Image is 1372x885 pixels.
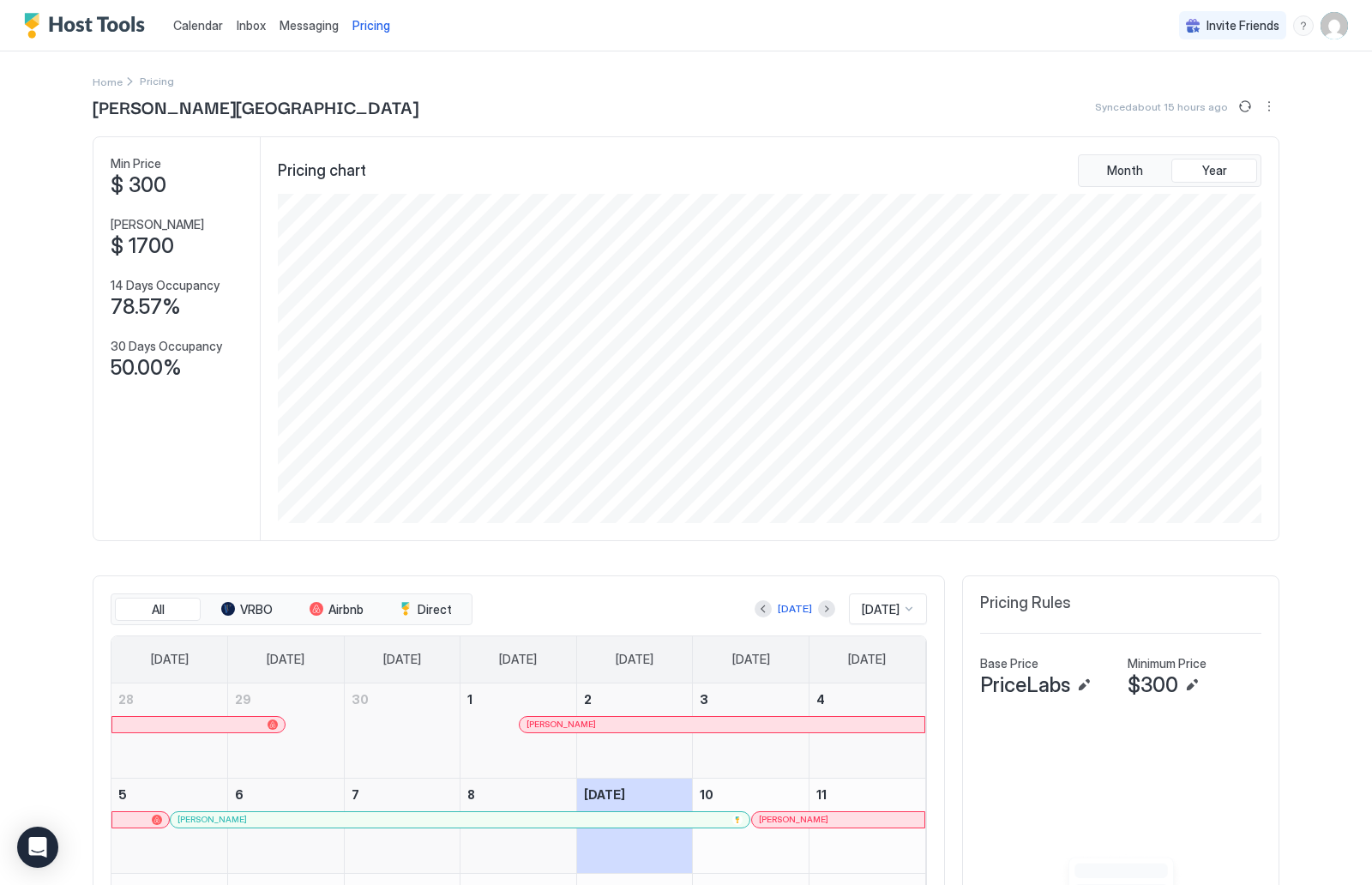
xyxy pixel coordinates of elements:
span: Breadcrumb [140,75,174,87]
button: Previous month [755,600,772,617]
a: Calendar [173,16,223,34]
span: Pricing [352,18,390,33]
a: Home [93,72,123,90]
span: All [152,602,165,617]
span: PriceLabs [980,672,1070,698]
a: October 4, 2025 [809,683,925,715]
span: 11 [816,787,827,802]
span: 30 Days Occupancy [111,339,222,354]
button: Year [1171,159,1257,183]
div: [DATE] [778,601,812,617]
a: Sunday [134,636,206,683]
span: Home [93,75,123,88]
span: [PERSON_NAME][GEOGRAPHIC_DATA] [93,93,418,119]
span: Airbnb [328,602,364,617]
td: October 10, 2025 [693,778,809,873]
a: Saturday [831,636,903,683]
button: Edit [1182,675,1202,695]
td: October 3, 2025 [693,683,809,779]
div: Breadcrumb [93,72,123,90]
span: Pricing Rules [980,593,1071,613]
span: 78.57% [111,294,181,320]
button: More options [1259,96,1279,117]
div: Open Intercom Messenger [17,827,58,868]
button: Airbnb [293,598,379,622]
div: User profile [1321,12,1348,39]
button: Month [1082,159,1168,183]
span: [DATE] [499,652,537,667]
div: [PERSON_NAME] [759,814,918,825]
a: October 8, 2025 [460,779,576,810]
td: September 30, 2025 [344,683,460,779]
span: Calendar [173,18,223,33]
a: October 5, 2025 [111,779,227,810]
a: October 7, 2025 [345,779,460,810]
a: October 11, 2025 [809,779,925,810]
a: Inbox [237,16,266,34]
div: [PERSON_NAME] [527,719,918,730]
a: Tuesday [366,636,438,683]
button: Sync prices [1235,96,1255,117]
span: 3 [700,692,708,707]
span: Min Price [111,156,161,172]
span: 2 [584,692,592,707]
a: Host Tools Logo [24,13,153,39]
span: 14 Days Occupancy [111,278,220,293]
a: Wednesday [482,636,554,683]
td: October 2, 2025 [576,683,693,779]
span: 50.00% [111,355,182,381]
span: [PERSON_NAME] [527,719,596,730]
span: Base Price [980,656,1038,671]
a: September 30, 2025 [345,683,460,715]
span: 30 [352,692,369,707]
div: tab-group [111,593,472,626]
span: 1 [467,692,472,707]
td: October 9, 2025 [576,778,693,873]
a: October 3, 2025 [693,683,809,715]
td: September 28, 2025 [111,683,228,779]
span: Month [1107,163,1143,178]
button: VRBO [204,598,290,622]
span: 5 [118,787,127,802]
span: 4 [816,692,825,707]
a: September 29, 2025 [228,683,344,715]
span: 28 [118,692,134,707]
span: [DATE] [151,652,189,667]
a: September 28, 2025 [111,683,227,715]
button: Next month [818,600,835,617]
span: Pricing chart [278,161,366,181]
button: All [115,598,201,622]
div: menu [1259,96,1279,117]
td: October 8, 2025 [460,778,577,873]
span: VRBO [240,602,273,617]
td: October 11, 2025 [809,778,925,873]
a: October 9, 2025 [577,779,693,810]
a: Messaging [280,16,339,34]
span: Invite Friends [1207,18,1279,33]
span: Direct [418,602,452,617]
span: [DATE] [862,602,900,617]
td: October 4, 2025 [809,683,925,779]
span: [DATE] [616,652,653,667]
span: [DATE] [383,652,421,667]
button: [DATE] [775,599,815,619]
td: October 5, 2025 [111,778,228,873]
span: Messaging [280,18,339,33]
button: Edit [1074,675,1094,695]
span: $ 1700 [111,233,174,259]
span: 29 [235,692,251,707]
span: 8 [467,787,475,802]
span: Minimum Price [1128,656,1207,671]
a: Thursday [599,636,671,683]
span: 10 [700,787,713,802]
a: Friday [715,636,787,683]
div: tab-group [1078,154,1261,187]
span: [PERSON_NAME] [178,814,247,825]
a: October 2, 2025 [577,683,693,715]
span: 7 [352,787,359,802]
span: Inbox [237,18,266,33]
div: [PERSON_NAME] [178,814,743,825]
span: [DATE] [732,652,770,667]
span: 6 [235,787,244,802]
